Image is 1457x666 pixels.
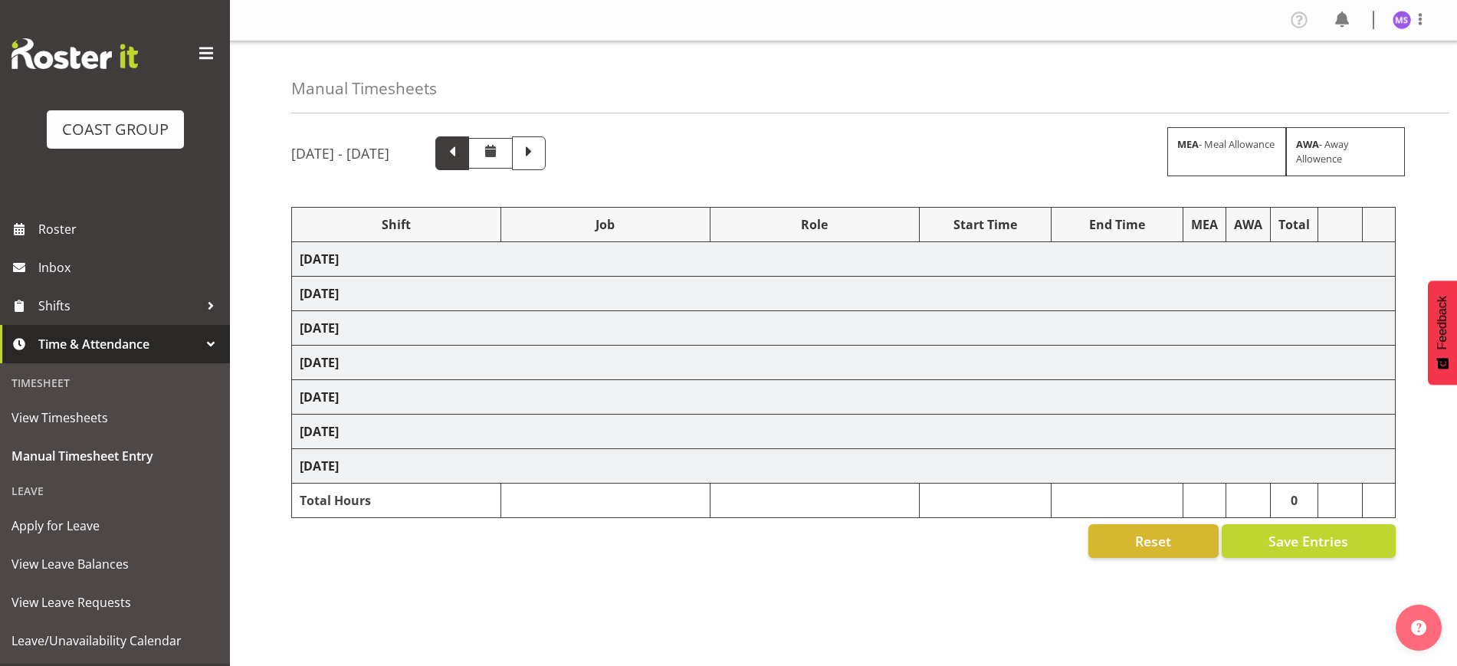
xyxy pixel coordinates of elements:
button: Feedback - Show survey [1428,281,1457,385]
td: [DATE] [292,311,1396,346]
div: COAST GROUP [62,118,169,141]
span: Leave/Unavailability Calendar [11,629,218,652]
div: Leave [4,475,226,507]
span: View Timesheets [11,406,218,429]
span: Feedback [1436,296,1449,349]
a: Leave/Unavailability Calendar [4,622,226,660]
span: Save Entries [1268,531,1348,551]
a: Apply for Leave [4,507,226,545]
span: Shifts [38,294,199,317]
div: Job [509,215,702,234]
span: View Leave Balances [11,553,218,576]
div: Shift [300,215,493,234]
div: End Time [1059,215,1175,234]
h5: [DATE] - [DATE] [291,145,389,162]
img: Rosterit website logo [11,38,138,69]
td: [DATE] [292,346,1396,380]
div: Start Time [927,215,1043,234]
td: 0 [1271,484,1318,518]
div: AWA [1234,215,1262,234]
img: help-xxl-2.png [1411,620,1426,635]
strong: MEA [1177,137,1199,151]
span: Roster [38,218,222,241]
button: Reset [1088,524,1219,558]
td: Total Hours [292,484,501,518]
span: Time & Attendance [38,333,199,356]
span: Inbox [38,256,222,279]
a: View Leave Requests [4,583,226,622]
td: [DATE] [292,415,1396,449]
td: [DATE] [292,242,1396,277]
strong: AWA [1296,137,1319,151]
div: Total [1278,215,1310,234]
button: Save Entries [1222,524,1396,558]
span: Apply for Leave [11,514,218,537]
td: [DATE] [292,449,1396,484]
div: - Meal Allowance [1167,127,1286,176]
img: maria-scarabino1133.jpg [1393,11,1411,29]
div: - Away Allowence [1286,127,1405,176]
span: Manual Timesheet Entry [11,445,218,468]
a: View Leave Balances [4,545,226,583]
div: Timesheet [4,367,226,399]
a: Manual Timesheet Entry [4,437,226,475]
div: MEA [1191,215,1218,234]
td: [DATE] [292,277,1396,311]
h4: Manual Timesheets [291,80,437,97]
td: [DATE] [292,380,1396,415]
span: View Leave Requests [11,591,218,614]
div: Role [718,215,911,234]
a: View Timesheets [4,399,226,437]
span: Reset [1135,531,1171,551]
